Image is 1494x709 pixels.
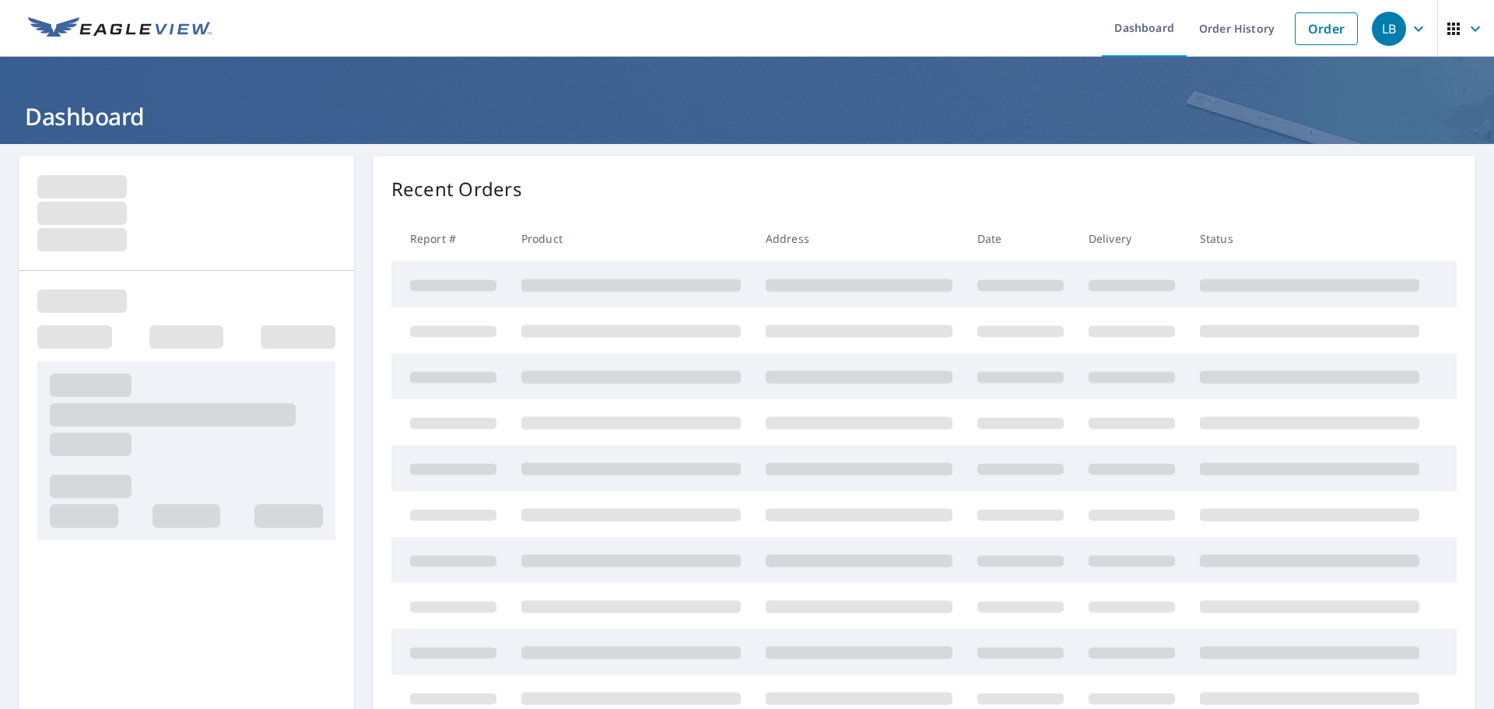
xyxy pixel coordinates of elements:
[753,216,965,261] th: Address
[19,100,1475,132] h1: Dashboard
[1295,12,1358,45] a: Order
[391,175,522,203] p: Recent Orders
[28,17,212,40] img: EV Logo
[1076,216,1187,261] th: Delivery
[965,216,1076,261] th: Date
[1372,12,1406,46] div: LB
[509,216,753,261] th: Product
[1187,216,1432,261] th: Status
[391,216,509,261] th: Report #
